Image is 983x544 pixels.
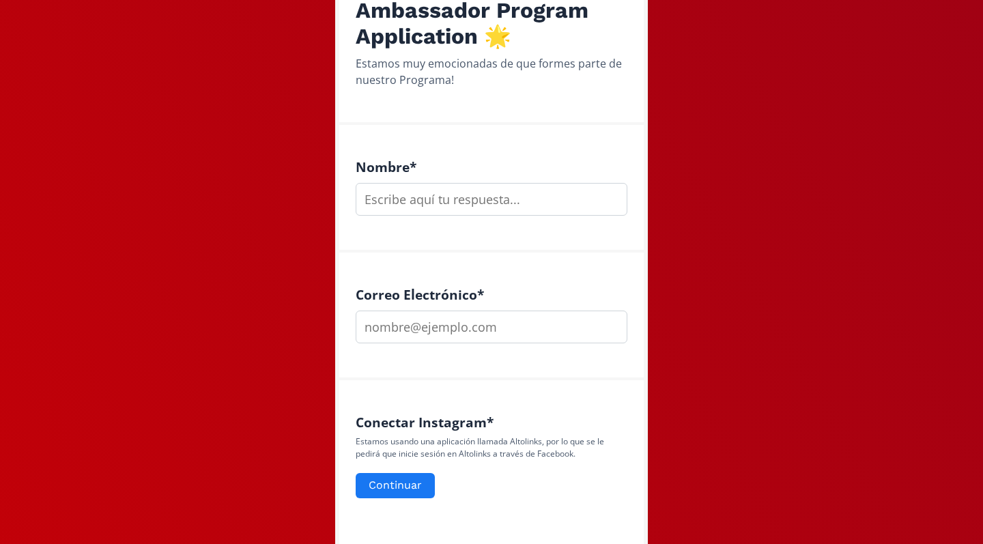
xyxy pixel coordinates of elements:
p: Estamos usando una aplicación llamada Altolinks, por lo que se le pedirá que inicie sesión en Alt... [356,435,627,460]
h4: Correo Electrónico * [356,287,627,302]
button: Continuar [356,473,435,498]
input: nombre@ejemplo.com [356,311,627,343]
h4: Conectar Instagram * [356,414,627,430]
input: Escribe aquí tu respuesta... [356,183,627,216]
div: Estamos muy emocionadas de que formes parte de nuestro Programa! [356,55,627,88]
h4: Nombre * [356,159,627,175]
